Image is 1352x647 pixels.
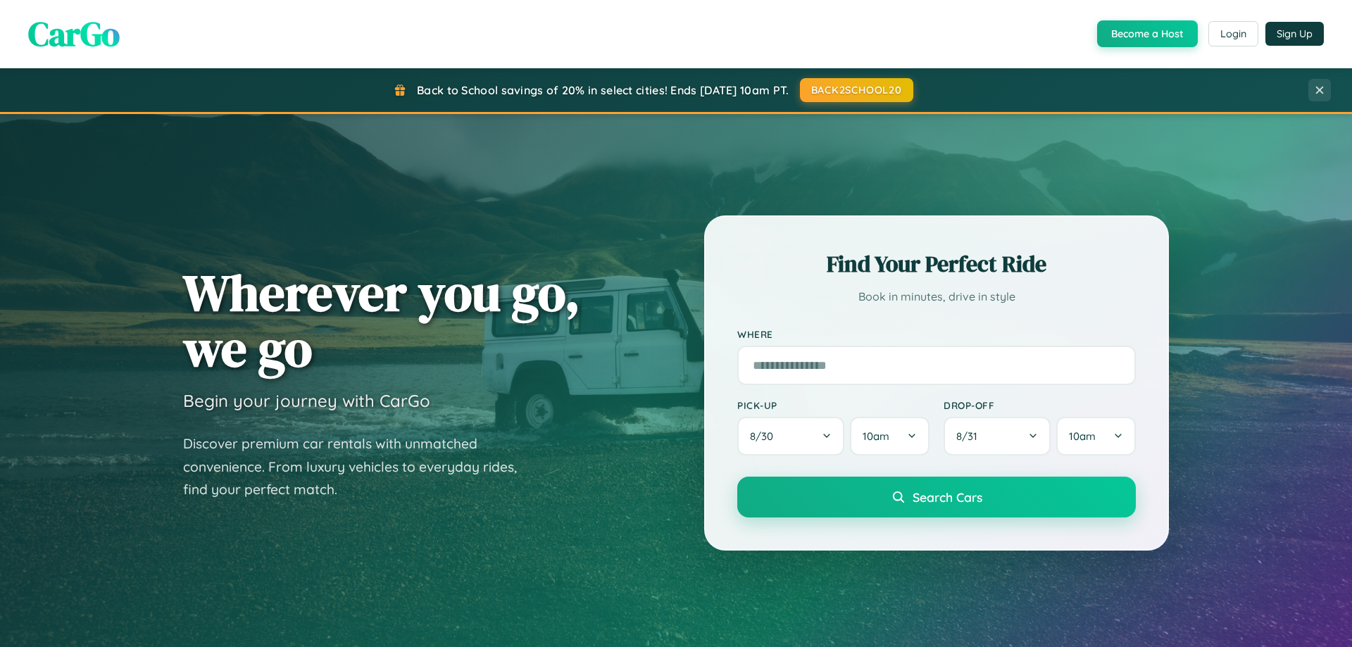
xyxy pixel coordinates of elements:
button: Search Cars [737,477,1136,517]
h1: Wherever you go, we go [183,265,580,376]
span: 10am [863,429,889,443]
button: Sign Up [1265,22,1324,46]
button: Become a Host [1097,20,1198,47]
span: Back to School savings of 20% in select cities! Ends [DATE] 10am PT. [417,83,789,97]
span: 8 / 31 [956,429,984,443]
span: Search Cars [913,489,982,505]
p: Discover premium car rentals with unmatched convenience. From luxury vehicles to everyday rides, ... [183,432,535,501]
p: Book in minutes, drive in style [737,287,1136,307]
button: BACK2SCHOOL20 [800,78,913,102]
span: CarGo [28,11,120,57]
span: 10am [1069,429,1096,443]
button: 8/31 [944,417,1051,456]
button: 10am [1056,417,1136,456]
button: 10am [850,417,930,456]
label: Pick-up [737,399,930,411]
span: 8 / 30 [750,429,780,443]
button: 8/30 [737,417,844,456]
h2: Find Your Perfect Ride [737,249,1136,279]
h3: Begin your journey with CarGo [183,390,430,411]
label: Drop-off [944,399,1136,411]
label: Where [737,328,1136,340]
button: Login [1208,21,1258,46]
